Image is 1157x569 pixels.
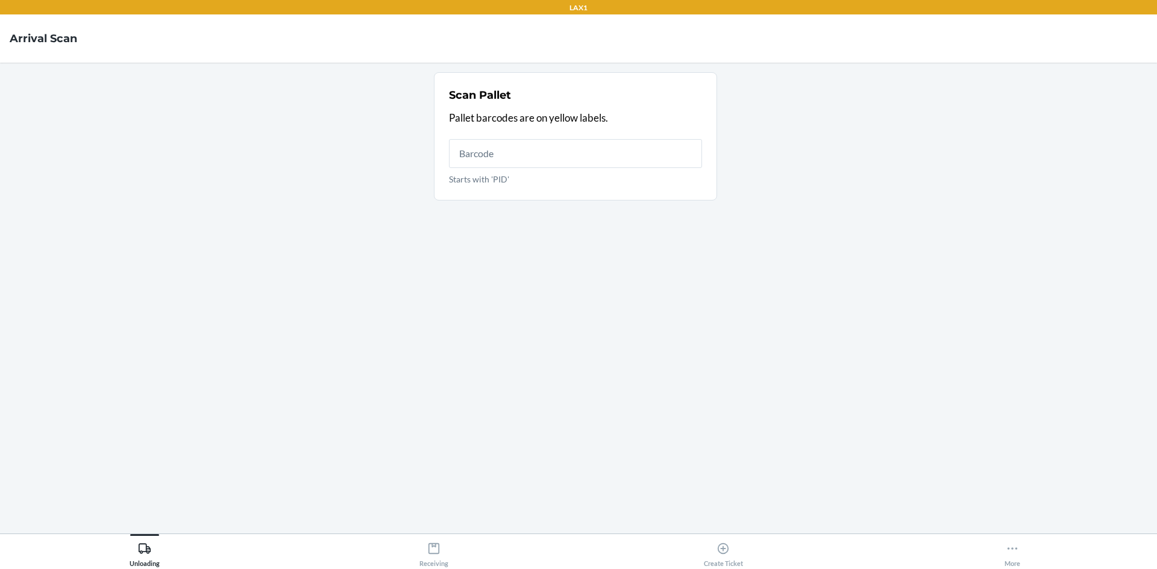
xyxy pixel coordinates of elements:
h2: Scan Pallet [449,87,511,103]
div: Receiving [419,537,448,567]
p: Pallet barcodes are on yellow labels. [449,110,702,126]
div: Create Ticket [704,537,743,567]
div: Unloading [130,537,160,567]
button: More [868,534,1157,567]
div: More [1005,537,1020,567]
p: Starts with 'PID' [449,173,702,185]
button: Receiving [289,534,578,567]
button: Create Ticket [578,534,868,567]
p: LAX1 [569,2,588,13]
input: Starts with 'PID' [449,139,702,168]
h4: Arrival Scan [10,31,77,46]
